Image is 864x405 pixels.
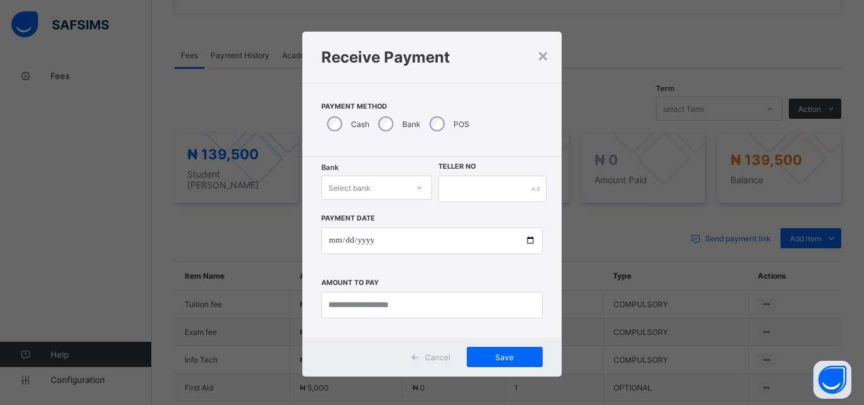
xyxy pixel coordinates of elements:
span: Bank [321,163,338,172]
span: Cancel [425,353,450,362]
div: × [537,44,549,66]
h1: Receive Payment [321,48,543,66]
button: Open asap [813,361,851,399]
label: Teller No [438,162,476,171]
label: POS [454,119,469,129]
label: Cash [351,119,369,129]
label: Payment Date [321,214,375,222]
span: Payment Method [321,102,543,111]
div: Select bank [328,176,371,200]
span: Save [476,353,533,362]
label: Bank [402,119,421,129]
label: Amount to pay [321,279,379,287]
